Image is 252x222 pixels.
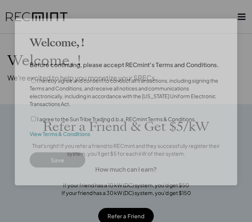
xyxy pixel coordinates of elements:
[30,61,219,69] h4: Before continuing, please accept RECmint's Terms and Conditions.
[30,77,218,107] label: I hereby agree and consent to conduct all transactions, including signing the Terms and Condition...
[30,152,85,168] button: Save
[30,130,90,138] a: View Terms & Conditions
[37,116,196,122] label: I agree to the Sun Tribe Trading d.b.a. RECmint Terms & Conditions.
[30,36,84,50] h3: Welcome, !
